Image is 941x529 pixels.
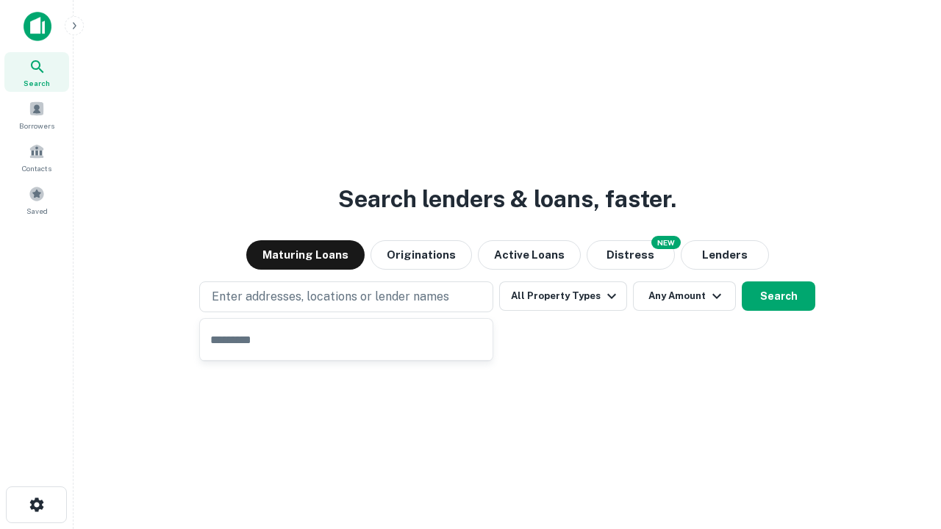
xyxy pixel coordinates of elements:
span: Saved [26,205,48,217]
a: Contacts [4,137,69,177]
span: Borrowers [19,120,54,132]
button: Enter addresses, locations or lender names [199,281,493,312]
a: Saved [4,180,69,220]
button: All Property Types [499,281,627,311]
button: Maturing Loans [246,240,365,270]
iframe: Chat Widget [867,411,941,482]
div: NEW [651,236,681,249]
img: capitalize-icon.png [24,12,51,41]
button: Lenders [681,240,769,270]
a: Borrowers [4,95,69,134]
a: Search [4,52,69,92]
button: Originations [371,240,472,270]
span: Search [24,77,50,89]
button: Any Amount [633,281,736,311]
h3: Search lenders & loans, faster. [338,181,676,217]
span: Contacts [22,162,51,174]
button: Search [742,281,815,311]
button: Active Loans [478,240,581,270]
button: Search distressed loans with lien and other non-mortgage details. [587,240,675,270]
p: Enter addresses, locations or lender names [212,288,449,306]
